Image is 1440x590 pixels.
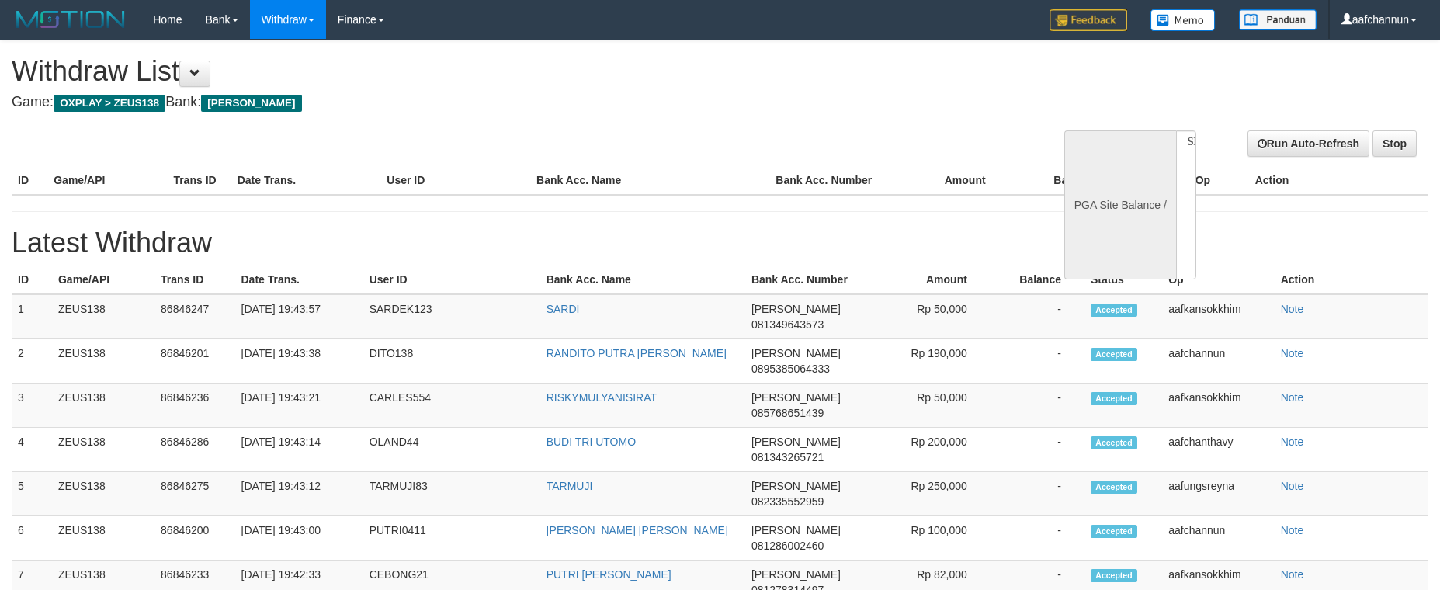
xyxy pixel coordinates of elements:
[154,383,234,428] td: 86846236
[880,294,991,339] td: Rp 50,000
[12,227,1428,259] h1: Latest Withdraw
[52,383,154,428] td: ZEUS138
[1091,392,1137,405] span: Accepted
[363,472,540,516] td: TARMUJI83
[52,428,154,472] td: ZEUS138
[1281,303,1304,315] a: Note
[751,391,841,404] span: [PERSON_NAME]
[231,166,381,195] th: Date Trans.
[751,363,830,375] span: 0895385064333
[991,472,1084,516] td: -
[363,516,540,560] td: PUTRI0411
[880,428,991,472] td: Rp 200,000
[751,436,841,448] span: [PERSON_NAME]
[1162,294,1275,339] td: aafkansokkhim
[52,265,154,294] th: Game/API
[1281,568,1304,581] a: Note
[751,318,824,331] span: 081349643573
[751,568,841,581] span: [PERSON_NAME]
[235,428,363,472] td: [DATE] 19:43:14
[154,472,234,516] td: 86846275
[1050,9,1127,31] img: Feedback.jpg
[889,166,1008,195] th: Amount
[1281,391,1304,404] a: Note
[154,265,234,294] th: Trans ID
[547,568,671,581] a: PUTRI [PERSON_NAME]
[154,516,234,560] td: 86846200
[880,383,991,428] td: Rp 50,000
[751,303,841,315] span: [PERSON_NAME]
[751,540,824,552] span: 081286002460
[1150,9,1216,31] img: Button%20Memo.svg
[380,166,530,195] th: User ID
[235,472,363,516] td: [DATE] 19:43:12
[12,339,52,383] td: 2
[751,407,824,419] span: 085768651439
[167,166,231,195] th: Trans ID
[880,339,991,383] td: Rp 190,000
[12,294,52,339] td: 1
[201,95,301,112] span: [PERSON_NAME]
[52,339,154,383] td: ZEUS138
[1189,166,1249,195] th: Op
[1281,480,1304,492] a: Note
[880,472,991,516] td: Rp 250,000
[1247,130,1369,157] a: Run Auto-Refresh
[54,95,165,112] span: OXPLAY > ZEUS138
[235,383,363,428] td: [DATE] 19:43:21
[1091,304,1137,317] span: Accepted
[1281,347,1304,359] a: Note
[235,265,363,294] th: Date Trans.
[154,428,234,472] td: 86846286
[52,516,154,560] td: ZEUS138
[363,428,540,472] td: OLAND44
[12,95,945,110] h4: Game: Bank:
[547,391,657,404] a: RISKYMULYANISIRAT
[547,524,728,536] a: [PERSON_NAME] [PERSON_NAME]
[751,524,841,536] span: [PERSON_NAME]
[363,265,540,294] th: User ID
[1064,130,1176,279] div: PGA Site Balance /
[1281,524,1304,536] a: Note
[991,265,1084,294] th: Balance
[880,516,991,560] td: Rp 100,000
[540,265,745,294] th: Bank Acc. Name
[1091,569,1137,582] span: Accepted
[154,339,234,383] td: 86846201
[52,472,154,516] td: ZEUS138
[751,451,824,463] span: 081343265721
[547,480,593,492] a: TARMUJI
[547,347,727,359] a: RANDITO PUTRA [PERSON_NAME]
[1239,9,1317,30] img: panduan.png
[1162,516,1275,560] td: aafchannun
[12,56,945,87] h1: Withdraw List
[12,472,52,516] td: 5
[235,294,363,339] td: [DATE] 19:43:57
[991,516,1084,560] td: -
[1009,166,1119,195] th: Balance
[1162,472,1275,516] td: aafungsreyna
[1091,348,1137,361] span: Accepted
[12,265,52,294] th: ID
[12,166,47,195] th: ID
[1091,525,1137,538] span: Accepted
[154,294,234,339] td: 86846247
[745,265,880,294] th: Bank Acc. Number
[1162,428,1275,472] td: aafchanthavy
[1372,130,1417,157] a: Stop
[991,428,1084,472] td: -
[12,8,130,31] img: MOTION_logo.png
[751,347,841,359] span: [PERSON_NAME]
[991,339,1084,383] td: -
[1084,265,1162,294] th: Status
[769,166,889,195] th: Bank Acc. Number
[880,265,991,294] th: Amount
[12,383,52,428] td: 3
[1162,383,1275,428] td: aafkansokkhim
[1162,265,1275,294] th: Op
[1091,436,1137,449] span: Accepted
[1249,166,1428,195] th: Action
[47,166,167,195] th: Game/API
[235,516,363,560] td: [DATE] 19:43:00
[12,516,52,560] td: 6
